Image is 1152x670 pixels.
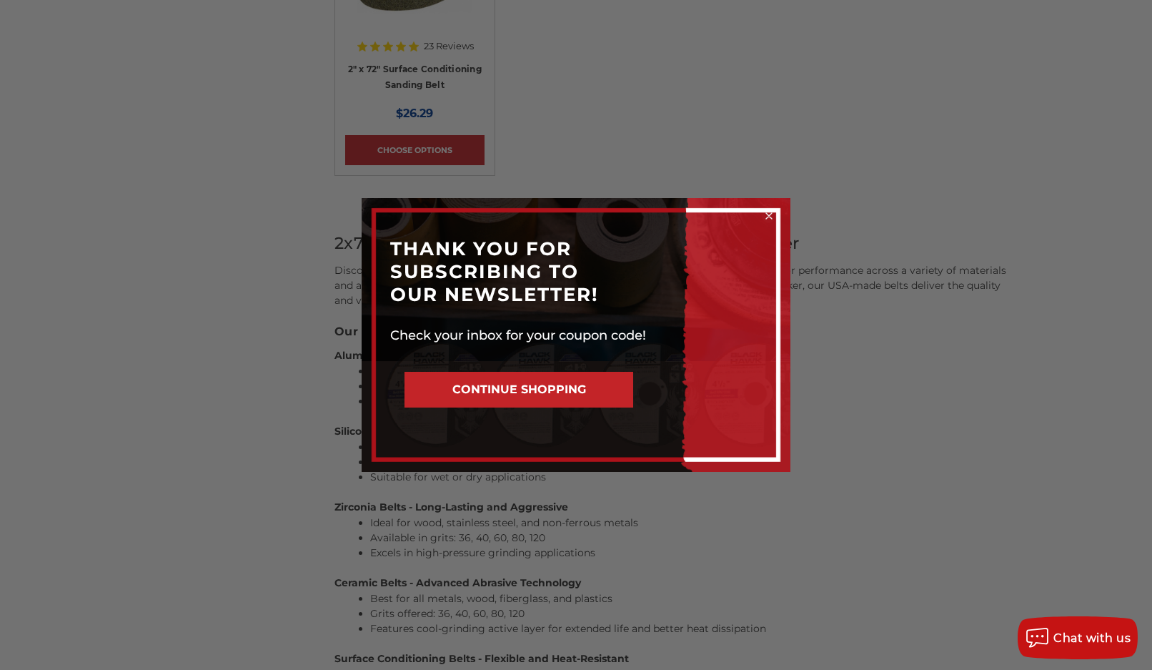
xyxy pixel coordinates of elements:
[390,327,646,343] span: Check your inbox for your coupon code!
[1018,616,1138,659] button: Chat with us
[762,209,776,223] button: Close dialog
[390,237,599,306] span: THANK YOU FOR SUBSCRIBING TO OUR NEWSLETTER!
[1053,631,1131,645] span: Chat with us
[404,372,633,408] button: CONTINUE SHOPPING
